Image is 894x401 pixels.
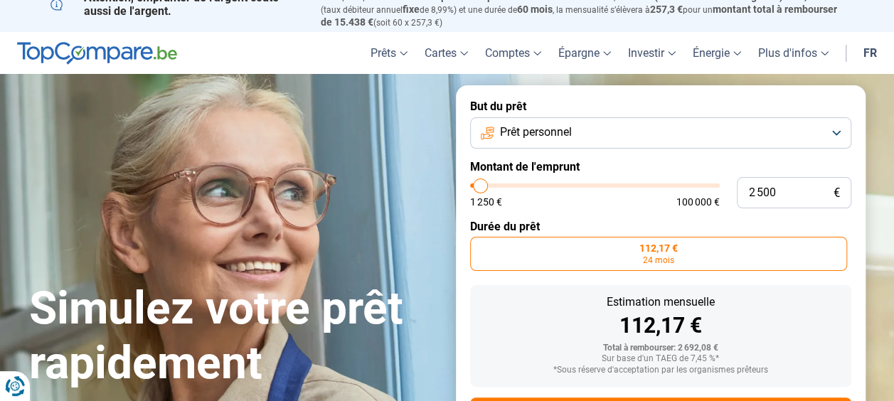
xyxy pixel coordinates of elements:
span: montant total à rembourser de 15.438 € [321,4,837,28]
span: Prêt personnel [500,124,572,140]
div: Total à rembourser: 2 692,08 € [481,343,840,353]
a: Énergie [684,32,750,74]
div: 112,17 € [481,315,840,336]
a: Épargne [550,32,619,74]
a: Plus d'infos [750,32,837,74]
span: fixe [403,4,420,15]
span: 100 000 € [676,197,720,207]
div: Sur base d'un TAEG de 7,45 %* [481,354,840,364]
a: fr [855,32,885,74]
a: Investir [619,32,684,74]
span: 60 mois [517,4,553,15]
span: 1 250 € [470,197,502,207]
a: Cartes [416,32,477,74]
span: 24 mois [643,256,674,264]
label: Durée du prêt [470,220,851,233]
img: TopCompare [17,42,177,65]
span: 112,17 € [639,243,678,253]
label: But du prêt [470,100,851,113]
div: *Sous réserve d'acceptation par les organismes prêteurs [481,365,840,375]
label: Montant de l'emprunt [470,160,851,173]
a: Comptes [477,32,550,74]
h1: Simulez votre prêt rapidement [29,282,439,391]
button: Prêt personnel [470,117,851,149]
a: Prêts [362,32,416,74]
span: 257,3 € [650,4,683,15]
span: € [834,187,840,199]
div: Estimation mensuelle [481,296,840,308]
